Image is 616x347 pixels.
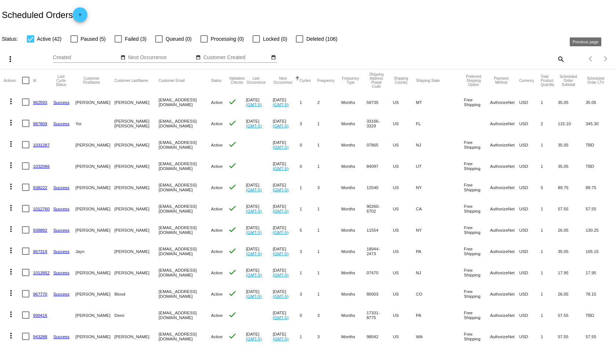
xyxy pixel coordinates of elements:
mat-cell: 35.05 [558,241,586,262]
mat-cell: 57.55 [586,198,612,219]
a: (GMT-5) [273,251,289,256]
mat-cell: 1 [317,241,341,262]
mat-cell: 12540 [366,177,393,198]
a: (GMT-5) [246,294,262,299]
mat-cell: [DATE] [273,134,300,155]
mat-cell: [DATE] [273,177,300,198]
mat-header-cell: Actions [4,69,22,91]
span: Failed (3) [125,35,146,43]
mat-cell: Months [341,177,366,198]
a: (GMT-5) [273,123,289,128]
mat-cell: Free Shipping [464,177,490,198]
span: Paused (5) [81,35,106,43]
mat-cell: [DATE] [273,91,300,113]
a: (GMT-5) [273,209,289,213]
mat-cell: Months [341,219,366,241]
mat-cell: AuthorizeNet [490,326,519,347]
mat-cell: [PERSON_NAME] [115,134,159,155]
mat-cell: USD [519,113,541,134]
mat-cell: 80003 [366,283,393,304]
button: Change sorting for PreferredShippingOption [464,75,483,87]
a: (GMT-5) [273,187,289,192]
mat-cell: AuthorizeNet [490,91,519,113]
mat-cell: [EMAIL_ADDRESS][DOMAIN_NAME] [159,283,211,304]
button: Change sorting for LastOccurrenceUtc [246,76,266,84]
mat-cell: USD [519,91,541,113]
a: (GMT-5) [246,209,262,213]
mat-cell: Jayn [75,241,114,262]
mat-cell: [PERSON_NAME] [75,326,114,347]
mat-cell: [DATE] [273,283,300,304]
mat-cell: 1 [317,113,341,134]
a: 967319 [33,249,47,254]
a: (GMT-5) [273,230,289,235]
mat-cell: [EMAIL_ADDRESS][DOMAIN_NAME] [159,326,211,347]
mat-cell: [EMAIL_ADDRESS][DOMAIN_NAME] [159,304,211,326]
mat-cell: US [393,326,416,347]
mat-cell: [DATE] [273,241,300,262]
mat-cell: US [393,113,416,134]
mat-cell: 57.55 [558,304,586,326]
mat-cell: USD [519,283,541,304]
mat-cell: USD [519,219,541,241]
button: Previous page [584,51,598,66]
a: 1012760 [33,206,50,211]
mat-cell: AuthorizeNet [490,155,519,177]
mat-cell: Blood [115,283,159,304]
button: Change sorting for ShippingState [416,78,440,83]
a: (GMT-5) [246,272,262,277]
mat-cell: AuthorizeNet [490,262,519,283]
mat-cell: Months [341,134,366,155]
mat-cell: TBD [586,155,612,177]
mat-cell: 18944-2473 [366,241,393,262]
mat-cell: Months [341,155,366,177]
mat-cell: US [393,91,416,113]
mat-cell: [DATE] [273,198,300,219]
input: Next Occurrence [128,55,194,61]
mat-cell: [DATE] [246,177,273,198]
mat-cell: 1 [300,91,317,113]
mat-cell: WA [416,326,464,347]
a: (GMT-5) [273,336,289,341]
mat-cell: 78.15 [586,283,612,304]
mat-cell: 105.15 [586,241,612,262]
mat-cell: Months [341,241,366,262]
span: Active [211,100,223,105]
mat-cell: Months [341,91,366,113]
a: 1031287 [33,142,50,147]
mat-cell: US [393,262,416,283]
mat-cell: USD [519,304,541,326]
mat-cell: 1 [541,219,558,241]
mat-icon: check [228,119,237,127]
button: Change sorting for Status [211,78,221,83]
a: 938882 [33,228,47,232]
mat-cell: 3 [317,326,341,347]
mat-cell: 2 [541,113,558,134]
mat-cell: [PERSON_NAME] [115,198,159,219]
mat-cell: NJ [416,134,464,155]
mat-cell: Months [341,262,366,283]
mat-cell: 3 [300,241,317,262]
mat-cell: [DATE] [273,304,300,326]
h2: Scheduled Orders [2,7,87,22]
a: Success [53,334,69,339]
mat-cell: USD [519,155,541,177]
span: Locked (0) [263,35,287,43]
input: Customer Created [203,55,269,61]
mat-icon: more_vert [7,289,15,297]
mat-icon: more_vert [7,140,15,148]
a: (GMT-5) [246,336,262,341]
button: Change sorting for Frequency [317,78,334,83]
mat-cell: Months [341,326,366,347]
mat-cell: CO [416,283,464,304]
mat-icon: more_vert [7,161,15,170]
mat-cell: US [393,134,416,155]
mat-cell: USD [519,177,541,198]
mat-cell: AuthorizeNet [490,241,519,262]
a: 943288 [33,334,47,339]
button: Change sorting for LastProcessingCycleId [53,75,69,87]
mat-cell: PA [416,241,464,262]
mat-cell: 1 [300,198,317,219]
mat-cell: 1 [541,283,558,304]
mat-cell: [EMAIL_ADDRESS][DOMAIN_NAME] [159,113,211,134]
